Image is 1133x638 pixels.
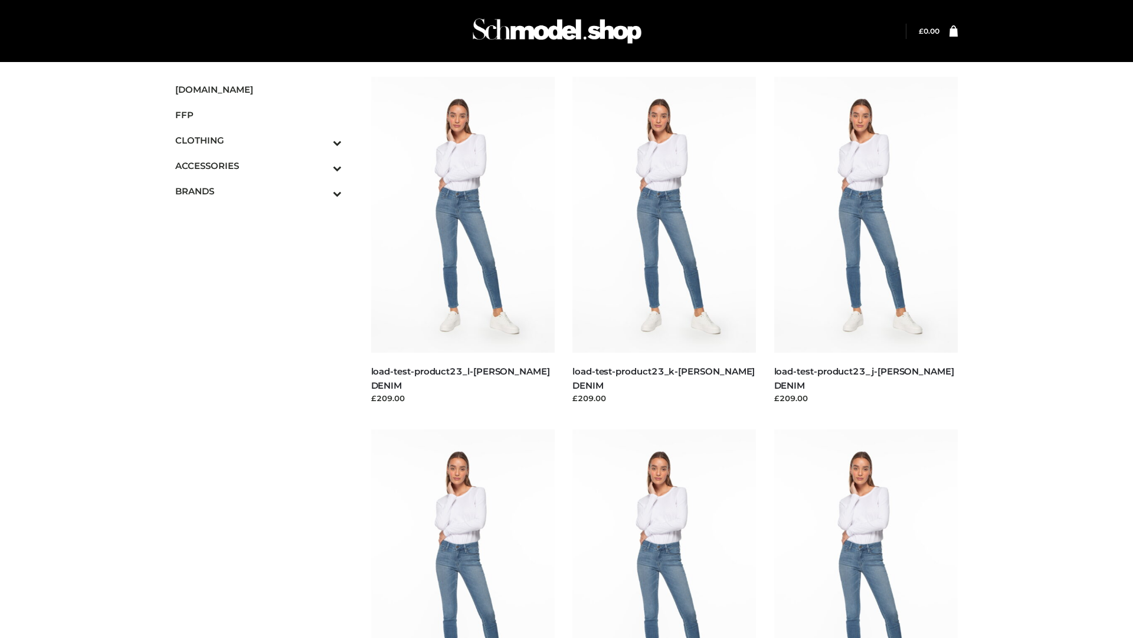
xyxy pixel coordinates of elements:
div: £209.00 [572,392,757,404]
button: Toggle Submenu [300,128,342,153]
a: [DOMAIN_NAME] [175,77,342,102]
a: ACCESSORIESToggle Submenu [175,153,342,178]
a: BRANDSToggle Submenu [175,178,342,204]
a: FFP [175,102,342,128]
a: load-test-product23_l-[PERSON_NAME] DENIM [371,366,550,390]
a: load-test-product23_k-[PERSON_NAME] DENIM [572,366,755,390]
img: Schmodel Admin 964 [469,8,646,54]
span: FFP [175,108,342,122]
span: £ [919,27,924,35]
div: £209.00 [371,392,555,404]
span: CLOTHING [175,134,342,147]
button: Toggle Submenu [300,153,342,178]
div: £209.00 [774,392,958,404]
a: CLOTHINGToggle Submenu [175,128,342,153]
span: ACCESSORIES [175,159,342,172]
a: load-test-product23_j-[PERSON_NAME] DENIM [774,366,954,390]
bdi: 0.00 [919,27,939,35]
a: £0.00 [919,27,939,35]
span: [DOMAIN_NAME] [175,83,342,96]
button: Toggle Submenu [300,178,342,204]
span: BRANDS [175,184,342,198]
